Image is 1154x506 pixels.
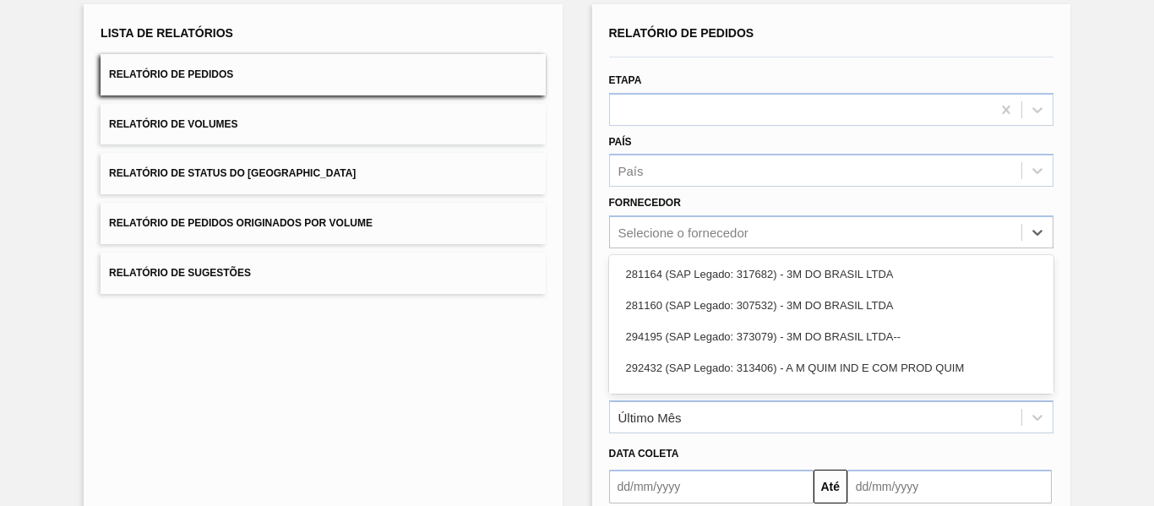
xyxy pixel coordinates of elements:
[109,267,251,279] span: Relatório de Sugestões
[101,26,233,40] span: Lista de Relatórios
[618,226,748,240] div: Selecione o fornecedor
[618,164,644,178] div: País
[101,203,545,244] button: Relatório de Pedidos Originados por Volume
[109,118,237,130] span: Relatório de Volumes
[609,74,642,86] label: Etapa
[609,258,1053,290] div: 281164 (SAP Legado: 317682) - 3M DO BRASIL LTDA
[109,217,373,229] span: Relatório de Pedidos Originados por Volume
[109,167,356,179] span: Relatório de Status do [GEOGRAPHIC_DATA]
[609,470,814,503] input: dd/mm/yyyy
[609,197,681,209] label: Fornecedor
[101,153,545,194] button: Relatório de Status do [GEOGRAPHIC_DATA]
[109,68,233,80] span: Relatório de Pedidos
[609,26,754,40] span: Relatório de Pedidos
[618,410,682,424] div: Último Mês
[609,384,1053,415] div: 298485 (SAP Legado: 309606) - A MADEIREIRA INDUSTRIA E COMERCIO
[847,470,1052,503] input: dd/mm/yyyy
[609,321,1053,352] div: 294195 (SAP Legado: 373079) - 3M DO BRASIL LTDA--
[609,290,1053,321] div: 281160 (SAP Legado: 307532) - 3M DO BRASIL LTDA
[609,352,1053,384] div: 292432 (SAP Legado: 313406) - A M QUIM IND E COM PROD QUIM
[101,253,545,294] button: Relatório de Sugestões
[609,448,679,460] span: Data coleta
[101,54,545,95] button: Relatório de Pedidos
[101,104,545,145] button: Relatório de Volumes
[609,136,632,148] label: País
[814,470,847,503] button: Até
